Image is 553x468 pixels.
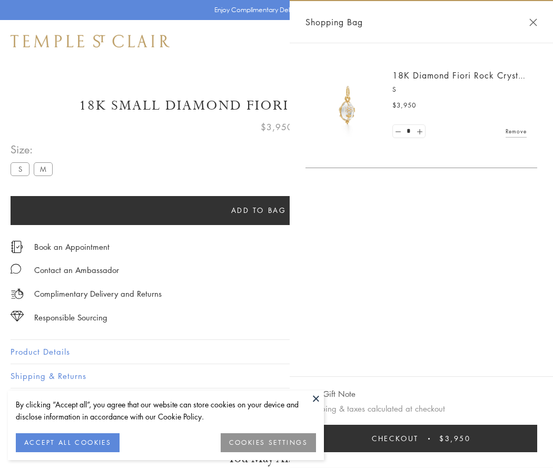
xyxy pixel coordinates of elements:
[34,287,162,300] p: Complimentary Delivery and Returns
[11,196,507,225] button: Add to bag
[34,311,107,324] div: Responsible Sourcing
[305,425,537,452] button: Checkout $3,950
[11,364,542,388] button: Shipping & Returns
[392,100,416,111] span: $3,950
[11,311,24,321] img: icon_sourcing.svg
[34,264,119,277] div: Contact an Ambassador
[11,141,57,158] span: Size:
[261,120,293,134] span: $3,950
[506,125,527,137] a: Remove
[11,35,170,47] img: Temple St. Clair
[11,241,23,253] img: icon_appointment.svg
[11,162,29,175] label: S
[393,125,403,138] a: Set quantity to 0
[221,433,316,452] button: COOKIES SETTINGS
[11,340,542,364] button: Product Details
[316,74,379,137] img: P51889-E11FIORI
[231,204,287,216] span: Add to bag
[214,5,334,15] p: Enjoy Complimentary Delivery & Returns
[11,96,542,115] h1: 18K Small Diamond Fiori Rock Crystal Amulet
[11,264,21,274] img: MessageIcon-01_2.svg
[372,433,419,444] span: Checkout
[305,387,355,401] button: Add Gift Note
[529,18,537,26] button: Close Shopping Bag
[16,398,316,423] div: By clicking “Accept all”, you agree that our website can store cookies on your device and disclos...
[305,15,363,29] span: Shopping Bag
[414,125,424,138] a: Set quantity to 2
[11,388,542,412] button: Gifting
[34,162,53,175] label: M
[392,84,527,95] p: S
[34,241,110,252] a: Book an Appointment
[11,287,24,300] img: icon_delivery.svg
[16,433,120,452] button: ACCEPT ALL COOKIES
[439,433,471,444] span: $3,950
[305,402,537,415] p: Shipping & taxes calculated at checkout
